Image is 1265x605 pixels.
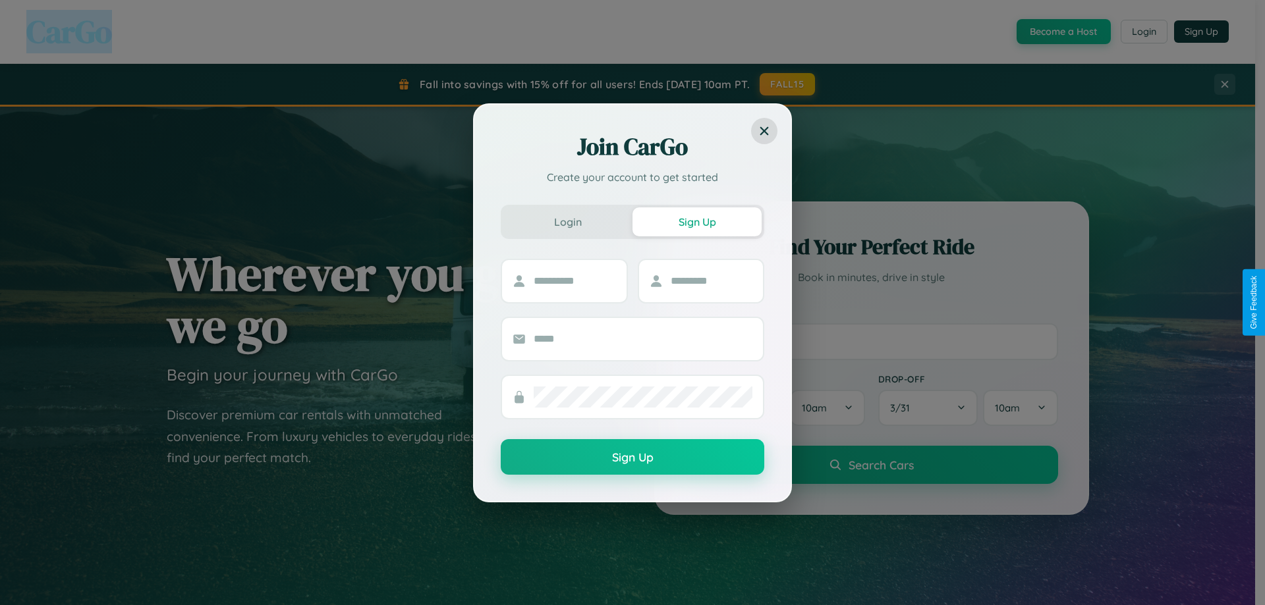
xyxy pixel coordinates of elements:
p: Create your account to get started [501,169,764,185]
button: Sign Up [501,439,764,475]
button: Login [503,207,632,236]
h2: Join CarGo [501,131,764,163]
div: Give Feedback [1249,276,1258,329]
button: Sign Up [632,207,762,236]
